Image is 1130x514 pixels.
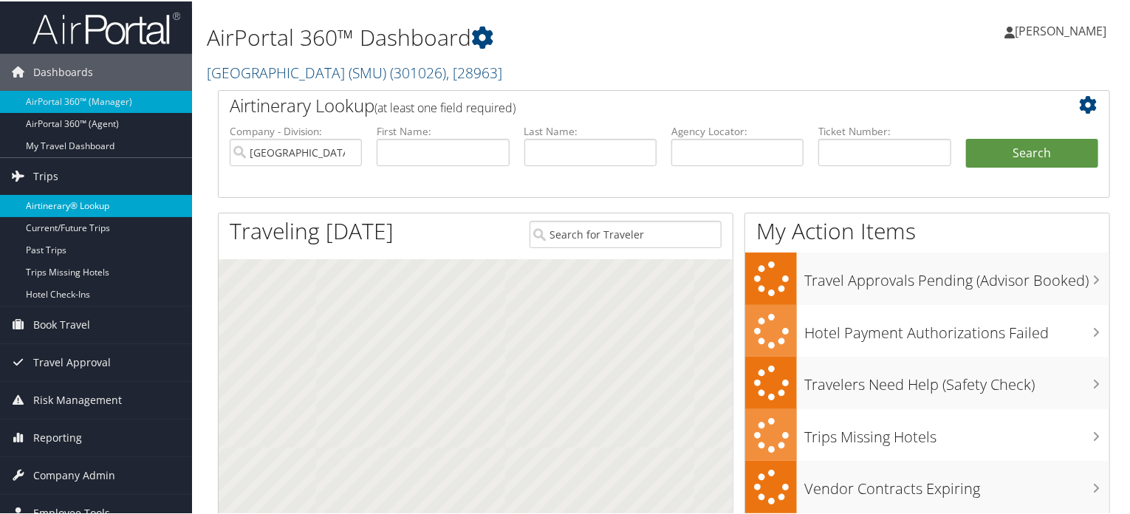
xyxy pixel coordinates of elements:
[745,355,1109,408] a: Travelers Need Help (Safety Check)
[377,123,509,137] label: First Name:
[804,366,1109,394] h3: Travelers Need Help (Safety Check)
[446,61,502,81] span: , [ 28963 ]
[818,123,951,137] label: Ticket Number:
[230,123,362,137] label: Company - Division:
[33,418,82,455] span: Reporting
[33,305,90,342] span: Book Travel
[390,61,446,81] span: ( 301026 )
[804,418,1109,446] h3: Trips Missing Hotels
[33,380,122,417] span: Risk Management
[33,343,111,380] span: Travel Approval
[966,137,1098,167] button: Search
[745,408,1109,460] a: Trips Missing Hotels
[804,261,1109,289] h3: Travel Approvals Pending (Advisor Booked)
[1015,21,1106,38] span: [PERSON_NAME]
[207,21,816,52] h1: AirPortal 360™ Dashboard
[804,314,1109,342] h3: Hotel Payment Authorizations Failed
[524,123,657,137] label: Last Name:
[33,52,93,89] span: Dashboards
[671,123,804,137] label: Agency Locator:
[745,304,1109,356] a: Hotel Payment Authorizations Failed
[804,470,1109,498] h3: Vendor Contracts Expiring
[33,456,115,493] span: Company Admin
[32,10,180,44] img: airportal-logo.png
[745,459,1109,512] a: Vendor Contracts Expiring
[745,214,1109,245] h1: My Action Items
[230,214,394,245] h1: Traveling [DATE]
[745,251,1109,304] a: Travel Approvals Pending (Advisor Booked)
[1004,7,1121,52] a: [PERSON_NAME]
[230,92,1024,117] h2: Airtinerary Lookup
[33,157,58,193] span: Trips
[530,219,722,247] input: Search for Traveler
[374,98,516,114] span: (at least one field required)
[207,61,502,81] a: [GEOGRAPHIC_DATA] (SMU)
